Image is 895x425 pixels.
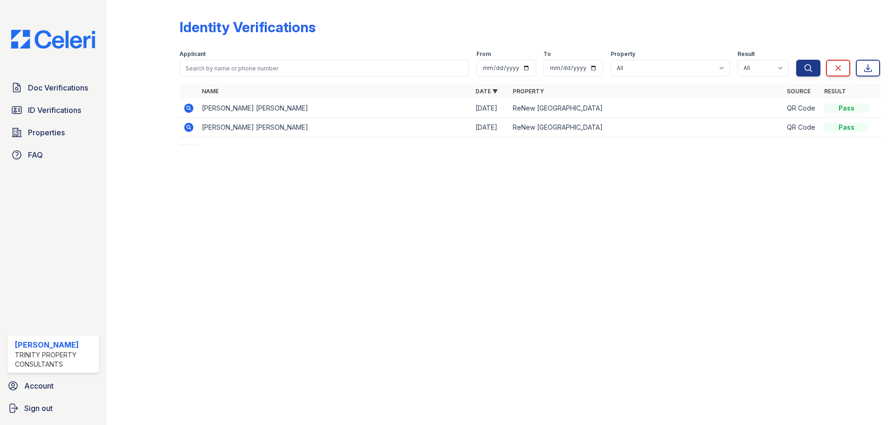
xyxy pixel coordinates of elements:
a: Properties [7,123,99,142]
img: CE_Logo_Blue-a8612792a0a2168367f1c8372b55b34899dd931a85d93a1a3d3e32e68fde9ad4.png [4,30,103,49]
label: From [476,50,491,58]
label: Applicant [179,50,206,58]
label: Property [611,50,635,58]
a: Result [824,88,846,95]
td: [PERSON_NAME] [PERSON_NAME] [198,99,472,118]
td: QR Code [783,99,820,118]
td: ReNew [GEOGRAPHIC_DATA] [509,99,783,118]
div: [PERSON_NAME] [15,339,95,350]
a: Source [787,88,811,95]
a: Name [202,88,219,95]
span: Account [24,380,54,391]
td: [DATE] [472,99,509,118]
span: FAQ [28,149,43,160]
a: Date ▼ [475,88,498,95]
a: ID Verifications [7,101,99,119]
td: ReNew [GEOGRAPHIC_DATA] [509,118,783,137]
td: [PERSON_NAME] [PERSON_NAME] [198,118,472,137]
label: Result [737,50,755,58]
span: Sign out [24,403,53,414]
div: Pass [824,104,869,113]
span: Properties [28,127,65,138]
div: Identity Verifications [179,19,316,35]
a: Sign out [4,399,103,418]
input: Search by name or phone number [179,60,469,77]
div: Trinity Property Consultants [15,350,95,369]
td: [DATE] [472,118,509,137]
a: FAQ [7,146,99,164]
a: Doc Verifications [7,78,99,97]
span: Doc Verifications [28,82,88,93]
div: Pass [824,123,869,132]
td: QR Code [783,118,820,137]
span: ID Verifications [28,105,81,116]
a: Account [4,376,103,395]
label: To [544,50,551,58]
a: Property [513,88,544,95]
